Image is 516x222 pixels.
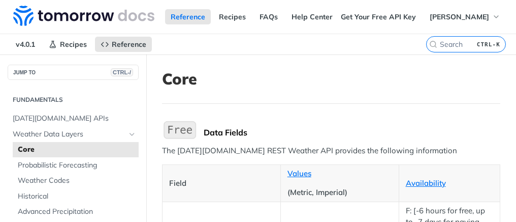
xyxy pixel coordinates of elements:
a: Reference [165,9,211,24]
p: Field [169,178,274,189]
a: Availability [406,178,446,188]
p: (Metric, Imperial) [287,187,392,199]
kbd: CTRL-K [474,39,503,49]
svg: Search [429,40,437,48]
a: Recipes [213,9,251,24]
a: Recipes [43,37,92,52]
span: Weather Data Layers [13,129,125,140]
span: v4.0.1 [10,37,41,52]
h2: Fundamentals [8,95,139,104]
a: Help Center [286,9,338,24]
span: Advanced Precipitation [18,207,136,217]
img: Tomorrow.io Weather API Docs [13,6,154,26]
button: Hide subpages for Weather Data Layers [128,130,136,138]
a: Probabilistic Forecasting [13,158,139,173]
a: Advanced Precipitation [13,204,139,219]
div: Data Fields [204,127,500,137]
button: JUMP TOCTRL-/ [8,65,139,80]
a: Weather Data LayersHide subpages for Weather Data Layers [8,127,139,142]
p: The [DATE][DOMAIN_NAME] REST Weather API provides the following information [162,145,500,157]
a: Core [13,142,139,157]
button: [PERSON_NAME] [424,9,506,24]
span: [PERSON_NAME] [430,12,489,21]
span: Core [18,145,136,155]
span: Reference [112,40,146,49]
a: FAQs [254,9,283,24]
a: Get Your Free API Key [335,9,422,24]
span: Recipes [60,40,87,49]
span: Weather Codes [18,176,136,186]
span: CTRL-/ [111,68,133,76]
a: [DATE][DOMAIN_NAME] APIs [8,111,139,126]
span: Historical [18,191,136,202]
a: Values [287,169,311,178]
span: Probabilistic Forecasting [18,160,136,171]
h1: Core [162,70,500,88]
span: [DATE][DOMAIN_NAME] APIs [13,114,136,124]
a: Weather Codes [13,173,139,188]
a: Reference [95,37,152,52]
a: Historical [13,189,139,204]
